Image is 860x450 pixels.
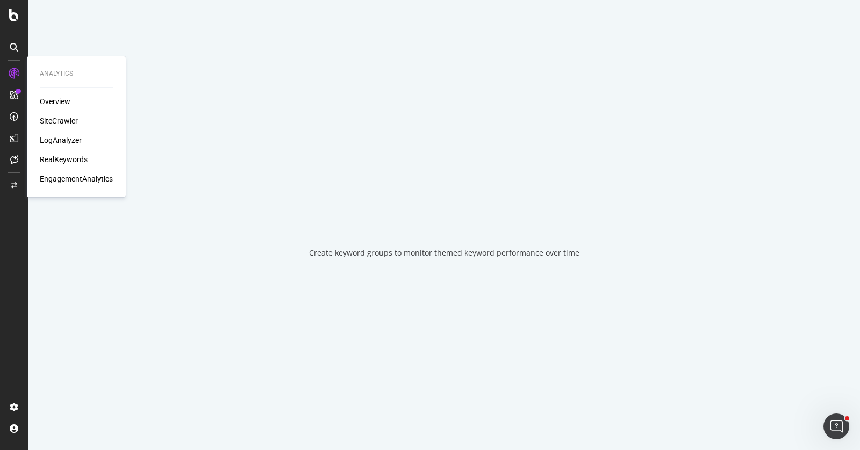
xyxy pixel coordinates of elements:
a: SiteCrawler [40,115,78,126]
a: EngagementAnalytics [40,173,113,184]
iframe: Intercom live chat [823,413,849,439]
a: Overview [40,96,70,107]
a: RealKeywords [40,154,88,165]
div: animation [405,192,483,230]
div: Create keyword groups to monitor themed keyword performance over time [309,248,579,258]
div: Analytics [40,69,113,78]
a: LogAnalyzer [40,135,82,146]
